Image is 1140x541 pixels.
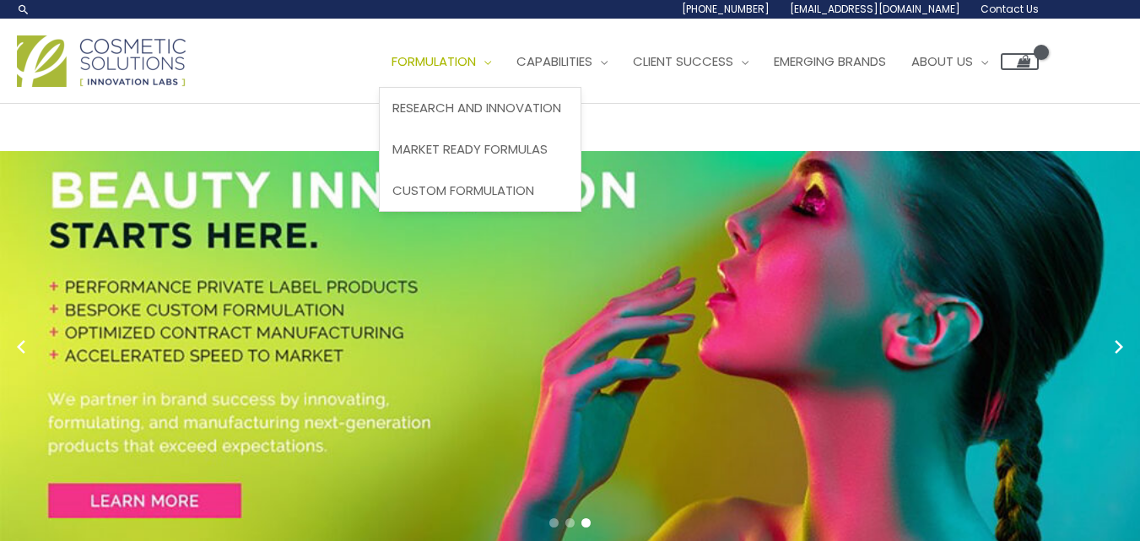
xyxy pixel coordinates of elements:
[899,36,1001,87] a: About Us
[392,181,534,199] span: Custom Formulation
[911,52,973,70] span: About Us
[549,518,559,527] span: Go to slide 1
[8,334,34,360] button: Previous slide
[581,518,591,527] span: Go to slide 3
[790,2,960,16] span: [EMAIL_ADDRESS][DOMAIN_NAME]
[17,3,30,16] a: Search icon link
[392,52,476,70] span: Formulation
[1106,334,1132,360] button: Next slide
[17,35,186,87] img: Cosmetic Solutions Logo
[379,36,504,87] a: Formulation
[392,140,548,158] span: Market Ready Formulas
[392,99,561,116] span: Research and Innovation
[1001,53,1039,70] a: View Shopping Cart, empty
[774,52,886,70] span: Emerging Brands
[620,36,761,87] a: Client Success
[366,36,1039,87] nav: Site Navigation
[504,36,620,87] a: Capabilities
[516,52,592,70] span: Capabilities
[682,2,770,16] span: [PHONE_NUMBER]
[633,52,733,70] span: Client Success
[761,36,899,87] a: Emerging Brands
[380,88,581,129] a: Research and Innovation
[981,2,1039,16] span: Contact Us
[565,518,575,527] span: Go to slide 2
[380,170,581,211] a: Custom Formulation
[380,129,581,170] a: Market Ready Formulas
